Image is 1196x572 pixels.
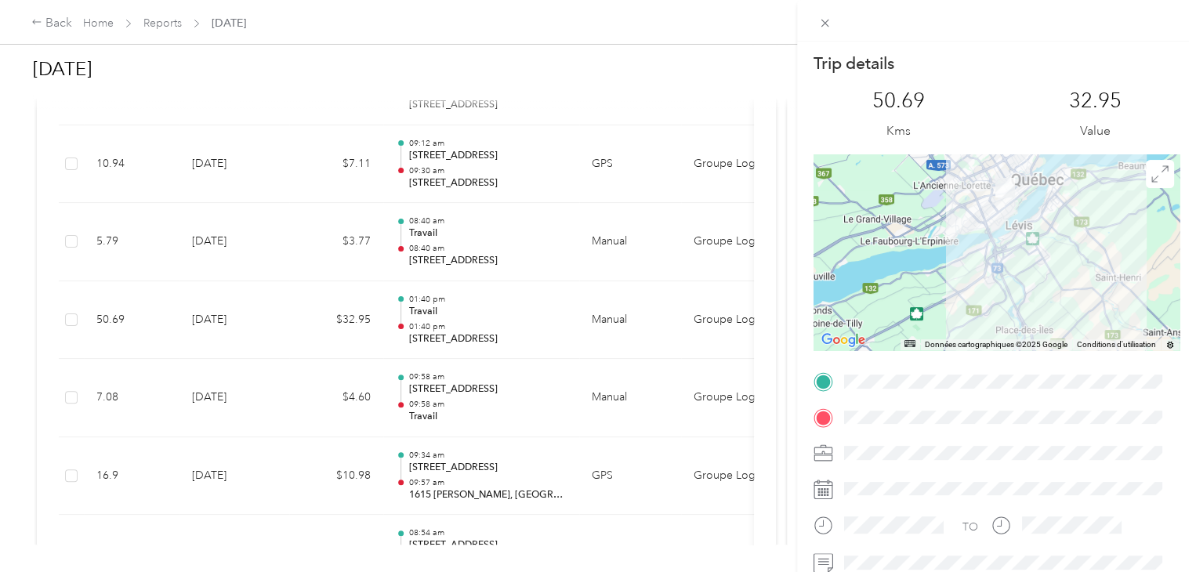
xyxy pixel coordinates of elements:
[925,340,1067,349] span: Données cartographiques ©2025 Google
[1069,89,1122,114] p: 32.95
[814,52,894,74] p: Trip details
[1165,340,1175,349] a: Signaler à Google une erreur dans la carte routière ou les images
[962,519,978,535] div: TO
[817,330,869,350] a: Ouvrir cette zone dans Google Maps (dans une nouvelle fenêtre)
[872,89,925,114] p: 50.69
[1108,484,1196,572] iframe: Everlance-gr Chat Button Frame
[886,121,911,141] p: Kms
[904,340,915,347] button: Raccourcis clavier
[1077,340,1156,349] a: Conditions d'utilisation (s'ouvre dans un nouvel onglet)
[817,330,869,350] img: Google
[1080,121,1111,141] p: Value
